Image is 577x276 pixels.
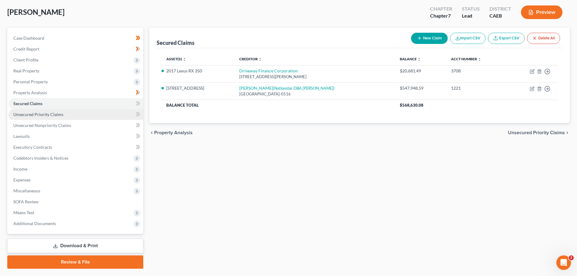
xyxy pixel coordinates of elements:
a: Asset(s) unfold_more [166,57,186,61]
span: Means Test [13,210,34,215]
a: Lawsuits [8,131,143,142]
span: Unsecured Priority Claims [13,112,63,117]
div: $20,681.49 [400,68,441,74]
i: (Nationstar DBA [PERSON_NAME]) [273,85,334,91]
button: Unsecured Priority Claims chevron_right [508,130,570,135]
li: [STREET_ADDRESS] [166,85,230,91]
span: Real Property [13,68,39,73]
i: unfold_more [478,58,481,61]
span: Credit Report [13,46,39,52]
a: Executory Contracts [8,142,143,153]
span: 2 [569,255,574,260]
div: Lead [462,12,480,19]
span: Property Analysis [13,90,47,95]
span: SOFA Review [13,199,38,204]
a: Acct Number unfold_more [451,57,481,61]
li: 2017 Lexus RX 350 [166,68,230,74]
span: Personal Property [13,79,48,84]
span: Unsecured Nonpriority Claims [13,123,71,128]
span: 7 [448,13,451,18]
div: Chapter [430,12,452,19]
i: unfold_more [417,58,421,61]
span: Executory Contracts [13,145,52,150]
div: Secured Claims [157,39,194,46]
a: Driveway Finance Corporation [239,68,298,73]
button: chevron_left Property Analysis [149,130,193,135]
a: Balance unfold_more [400,57,421,61]
div: Status [462,5,480,12]
i: unfold_more [258,58,262,61]
div: [GEOGRAPHIC_DATA]-0516 [239,91,390,97]
span: Case Dashboard [13,35,44,41]
div: [STREET_ADDRESS][PERSON_NAME] [239,74,390,80]
span: $568,630.08 [400,103,423,108]
span: Client Profile [13,57,38,62]
a: Case Dashboard [8,33,143,44]
a: Export CSV [488,33,525,44]
button: New Claim [411,33,448,44]
a: Credit Report [8,44,143,55]
span: [PERSON_NAME] [7,8,65,16]
a: Secured Claims [8,98,143,109]
button: Import CSV [450,33,486,44]
a: Unsecured Priority Claims [8,109,143,120]
button: Delete All [527,33,560,44]
div: 1221 [451,85,502,91]
span: Income [13,166,27,171]
div: 3708 [451,68,502,74]
div: CAEB [489,12,511,19]
iframe: Intercom live chat [556,255,571,270]
span: Expenses [13,177,31,182]
a: [PERSON_NAME](Nationstar DBA [PERSON_NAME]) [239,85,334,91]
div: Chapter [430,5,452,12]
span: Lawsuits [13,134,30,139]
span: Miscellaneous [13,188,40,193]
div: $547,948.59 [400,85,441,91]
a: Creditor unfold_more [239,57,262,61]
span: Secured Claims [13,101,42,106]
span: Unsecured Priority Claims [508,130,565,135]
button: Preview [521,5,562,19]
i: chevron_right [565,130,570,135]
i: unfold_more [183,58,186,61]
a: Review & File [7,255,143,269]
div: District [489,5,511,12]
a: Unsecured Nonpriority Claims [8,120,143,131]
span: Codebtors Insiders & Notices [13,155,68,161]
span: Property Analysis [154,130,193,135]
a: Download & Print [7,239,143,253]
th: Balance Total [161,100,395,111]
span: Additional Documents [13,221,56,226]
i: chevron_left [149,130,154,135]
a: SOFA Review [8,196,143,207]
a: Property Analysis [8,87,143,98]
